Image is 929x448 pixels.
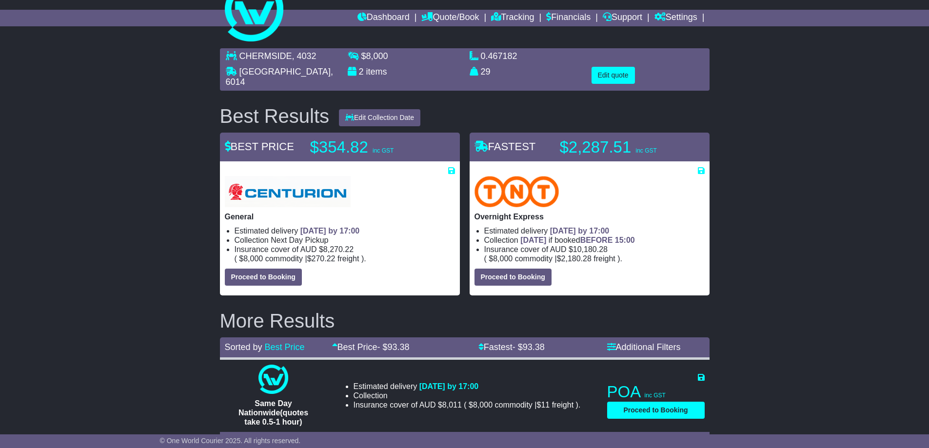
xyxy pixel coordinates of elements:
[225,269,302,286] button: Proceed to Booking
[215,105,335,127] div: Best Results
[225,176,351,207] img: Centurion Transport: General
[238,399,308,426] span: Same Day Nationwide(quotes take 0.5-1 hour)
[541,401,550,409] span: 11
[607,382,705,402] p: POA
[546,10,591,26] a: Financials
[235,254,366,263] span: ( ).
[478,342,545,352] a: Fastest- $93.38
[473,401,493,409] span: 8,000
[560,137,682,157] p: $2,287.51
[481,51,517,61] span: 0.467182
[310,137,432,157] p: $354.82
[292,51,316,61] span: , 4032
[654,10,697,26] a: Settings
[515,254,553,263] span: Commodity
[377,342,410,352] span: - $
[474,140,536,153] span: FASTEST
[354,400,462,409] span: Insurance cover of AUD $
[495,401,533,409] span: Commodity
[523,342,545,352] span: 93.38
[550,227,610,235] span: [DATE] by 17:00
[421,10,479,26] a: Quote/Book
[635,147,656,154] span: inc GST
[300,227,360,235] span: [DATE] by 17:00
[312,254,336,263] span: 270.22
[474,269,552,286] button: Proceed to Booking
[237,254,361,263] span: $ $
[520,236,546,244] span: [DATE]
[235,245,354,254] span: Insurance cover of AUD $
[645,392,666,399] span: inc GST
[239,67,331,77] span: [GEOGRAPHIC_DATA]
[332,342,410,352] a: Best Price- $93.38
[226,67,333,87] span: , 6014
[484,254,623,263] span: ( ).
[354,382,581,391] li: Estimated delivery
[235,235,455,245] li: Collection
[467,401,576,409] span: $ $
[484,235,705,245] li: Collection
[481,67,491,77] span: 29
[354,391,581,400] li: Collection
[225,342,262,352] span: Sorted by
[323,245,354,253] span: 8,270.22
[337,254,359,263] span: Freight
[491,10,534,26] a: Tracking
[442,401,462,409] span: 8,011
[484,226,705,235] li: Estimated delivery
[220,310,710,331] h2: More Results
[225,140,294,153] span: BEST PRICE
[520,236,634,244] span: if booked
[555,254,557,263] span: |
[474,212,705,221] p: Overnight Express
[366,67,387,77] span: items
[235,226,455,235] li: Estimated delivery
[373,147,394,154] span: inc GST
[603,10,642,26] a: Support
[388,342,410,352] span: 93.38
[484,245,608,254] span: Insurance cover of AUD $
[357,10,410,26] a: Dashboard
[258,365,288,394] img: One World Courier: Same Day Nationwide(quotes take 0.5-1 hour)
[580,236,613,244] span: BEFORE
[160,437,301,445] span: © One World Courier 2025. All rights reserved.
[265,254,303,263] span: Commodity
[552,401,573,409] span: Freight
[271,236,328,244] span: Next Day Pickup
[513,342,545,352] span: - $
[607,402,705,419] button: Proceed to Booking
[474,176,559,207] img: TNT Domestic: Overnight Express
[239,51,292,61] span: CHERMSIDE
[615,236,635,244] span: 15:00
[573,245,608,253] span: 10,180.28
[243,254,263,263] span: 8,000
[361,51,388,61] span: $
[366,51,388,61] span: 8,000
[593,254,615,263] span: Freight
[419,382,479,390] span: [DATE] by 17:00
[561,254,592,263] span: 2,180.28
[464,400,580,409] span: ( ).
[225,212,455,221] p: General
[305,254,307,263] span: |
[265,342,305,352] a: Best Price
[339,109,420,126] button: Edit Collection Date
[592,67,635,84] button: Edit quote
[534,401,536,409] span: |
[493,254,513,263] span: 8,000
[359,67,364,77] span: 2
[487,254,617,263] span: $ $
[607,342,681,352] a: Additional Filters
